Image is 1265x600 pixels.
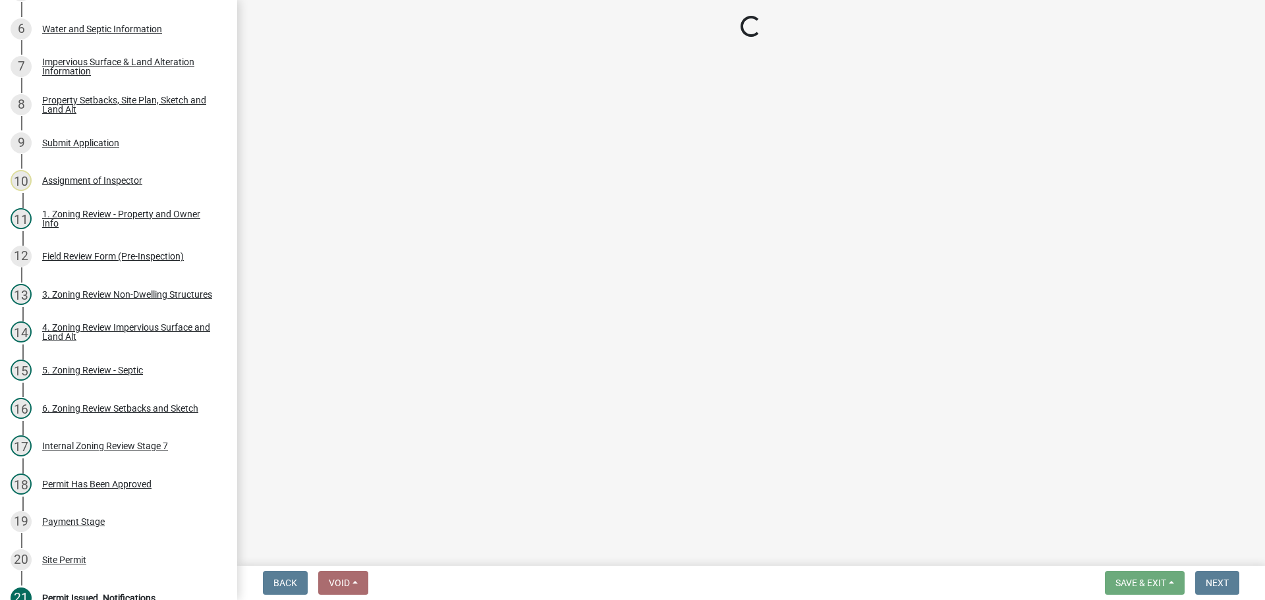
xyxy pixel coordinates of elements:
[11,549,32,570] div: 20
[42,290,212,299] div: 3. Zoning Review Non-Dwelling Structures
[11,435,32,456] div: 17
[42,176,142,185] div: Assignment of Inspector
[42,479,152,489] div: Permit Has Been Approved
[1115,578,1166,588] span: Save & Exit
[11,360,32,381] div: 15
[11,170,32,191] div: 10
[42,95,216,114] div: Property Setbacks, Site Plan, Sketch and Land Alt
[1105,571,1185,595] button: Save & Exit
[42,209,216,228] div: 1. Zoning Review - Property and Owner Info
[11,246,32,267] div: 12
[42,441,168,450] div: Internal Zoning Review Stage 7
[42,24,162,34] div: Water and Septic Information
[1206,578,1229,588] span: Next
[11,284,32,305] div: 13
[11,132,32,153] div: 9
[42,252,184,261] div: Field Review Form (Pre-Inspection)
[42,404,198,413] div: 6. Zoning Review Setbacks and Sketch
[11,208,32,229] div: 11
[263,571,308,595] button: Back
[42,138,119,148] div: Submit Application
[318,571,368,595] button: Void
[11,94,32,115] div: 8
[11,398,32,419] div: 16
[11,56,32,77] div: 7
[11,18,32,40] div: 6
[42,555,86,564] div: Site Permit
[42,366,143,375] div: 5. Zoning Review - Septic
[42,517,105,526] div: Payment Stage
[11,511,32,532] div: 19
[329,578,350,588] span: Void
[273,578,297,588] span: Back
[1195,571,1239,595] button: Next
[11,321,32,342] div: 14
[42,57,216,76] div: Impervious Surface & Land Alteration Information
[11,474,32,495] div: 18
[42,323,216,341] div: 4. Zoning Review Impervious Surface and Land Alt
